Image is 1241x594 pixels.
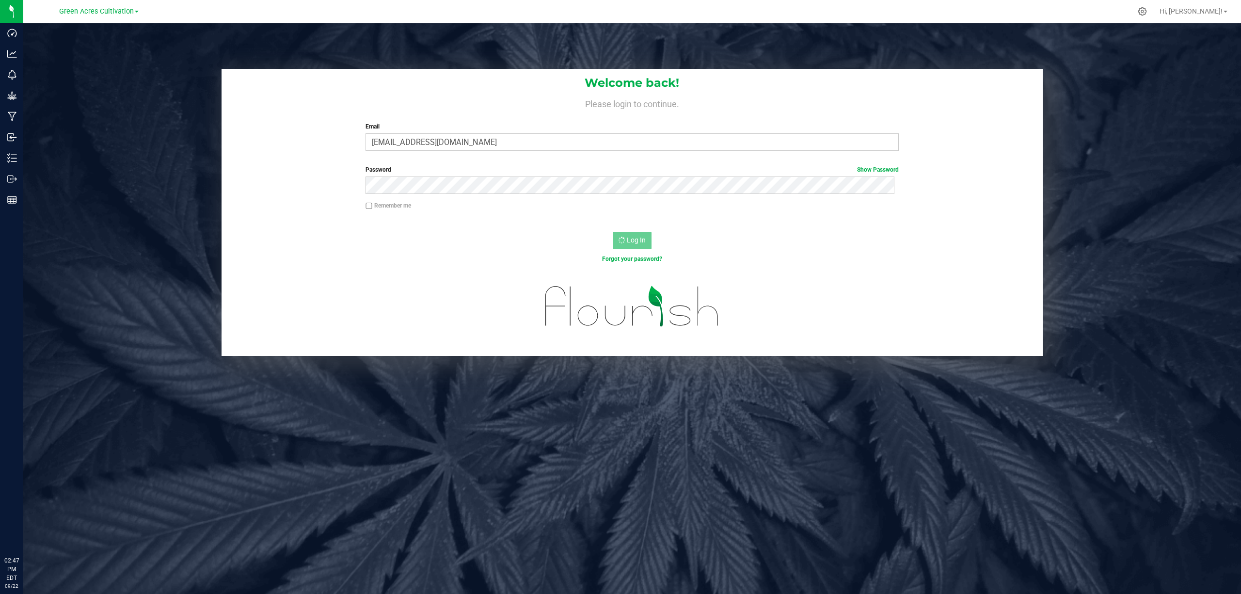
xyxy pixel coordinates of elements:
span: Hi, [PERSON_NAME]! [1160,7,1223,15]
p: 09/22 [4,582,19,590]
p: 02:47 PM EDT [4,556,19,582]
h4: Please login to continue. [222,97,1043,109]
inline-svg: Outbound [7,174,17,184]
span: Log In [627,236,646,244]
span: Green Acres Cultivation [59,7,134,16]
h1: Welcome back! [222,77,1043,89]
inline-svg: Inventory [7,153,17,163]
button: Log In [613,232,652,249]
inline-svg: Analytics [7,49,17,59]
a: Forgot your password? [602,256,662,262]
label: Remember me [366,201,411,210]
span: Password [366,166,391,173]
input: Remember me [366,203,372,209]
inline-svg: Grow [7,91,17,100]
inline-svg: Monitoring [7,70,17,80]
a: Show Password [857,166,899,173]
inline-svg: Manufacturing [7,112,17,121]
div: Manage settings [1136,7,1148,16]
img: flourish_logo.svg [529,273,735,339]
label: Email [366,122,899,131]
inline-svg: Inbound [7,132,17,142]
inline-svg: Dashboard [7,28,17,38]
inline-svg: Reports [7,195,17,205]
